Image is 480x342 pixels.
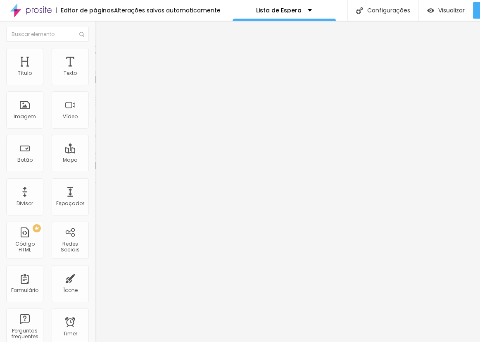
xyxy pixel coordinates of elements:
div: Vídeo [63,114,78,120]
input: Buscar elemento [6,27,89,42]
div: Perguntas frequentes [8,328,41,340]
img: Icone [79,32,84,37]
img: Icone [356,7,363,14]
div: Alterações salvas automaticamente [114,7,221,13]
div: Formulário [11,287,38,293]
button: Visualizar [419,2,473,19]
div: Texto [64,70,77,76]
div: Código HTML [8,241,41,253]
div: Ícone [63,287,78,293]
div: Timer [63,331,77,337]
div: Mapa [63,157,78,163]
div: Espaçador [56,201,84,206]
span: Visualizar [438,7,465,14]
div: Redes Sociais [54,241,86,253]
div: Título [18,70,32,76]
div: Botão [17,157,33,163]
div: Divisor [17,201,33,206]
div: Imagem [14,114,36,120]
p: Lista de Espera [256,7,302,13]
div: Editor de páginas [56,7,114,13]
img: view-1.svg [427,7,434,14]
